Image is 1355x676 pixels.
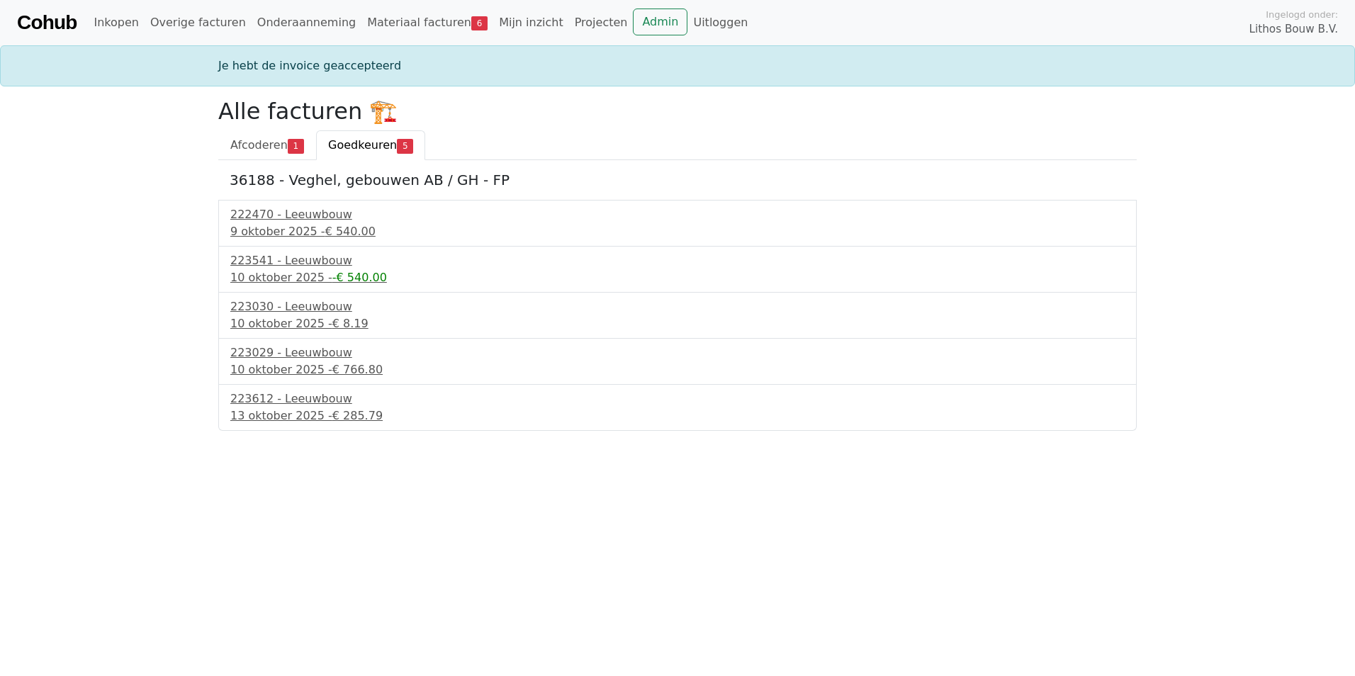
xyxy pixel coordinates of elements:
span: Afcoderen [230,138,288,152]
div: 13 oktober 2025 - [230,407,1125,424]
div: 223612 - Leeuwbouw [230,390,1125,407]
span: -€ 540.00 [332,271,387,284]
div: 223030 - Leeuwbouw [230,298,1125,315]
span: 6 [471,16,488,30]
a: 223029 - Leeuwbouw10 oktober 2025 -€ 766.80 [230,344,1125,378]
a: 222470 - Leeuwbouw9 oktober 2025 -€ 540.00 [230,206,1125,240]
div: 10 oktober 2025 - [230,361,1125,378]
h5: 36188 - Veghel, gebouwen AB / GH - FP [230,171,1125,188]
span: Ingelogd onder: [1266,8,1338,21]
a: Projecten [569,9,634,37]
a: Mijn inzicht [493,9,569,37]
span: € 540.00 [325,225,376,238]
span: € 8.19 [332,317,369,330]
a: Overige facturen [145,9,252,37]
a: 223541 - Leeuwbouw10 oktober 2025 --€ 540.00 [230,252,1125,286]
a: 223030 - Leeuwbouw10 oktober 2025 -€ 8.19 [230,298,1125,332]
span: 5 [397,139,413,153]
span: Lithos Bouw B.V. [1249,21,1338,38]
a: Onderaanneming [252,9,361,37]
div: 10 oktober 2025 - [230,315,1125,332]
span: Goedkeuren [328,138,397,152]
div: 222470 - Leeuwbouw [230,206,1125,223]
a: Admin [633,9,687,35]
a: Inkopen [88,9,144,37]
h2: Alle facturen 🏗️ [218,98,1137,125]
a: Goedkeuren5 [316,130,425,160]
div: 9 oktober 2025 - [230,223,1125,240]
div: 10 oktober 2025 - [230,269,1125,286]
div: Je hebt de invoice geaccepteerd [210,57,1145,74]
div: 223029 - Leeuwbouw [230,344,1125,361]
span: € 766.80 [332,363,383,376]
a: Uitloggen [687,9,753,37]
a: Afcoderen1 [218,130,316,160]
span: € 285.79 [332,409,383,422]
a: 223612 - Leeuwbouw13 oktober 2025 -€ 285.79 [230,390,1125,424]
a: Cohub [17,6,77,40]
span: 1 [288,139,304,153]
a: Materiaal facturen6 [361,9,493,37]
div: 223541 - Leeuwbouw [230,252,1125,269]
